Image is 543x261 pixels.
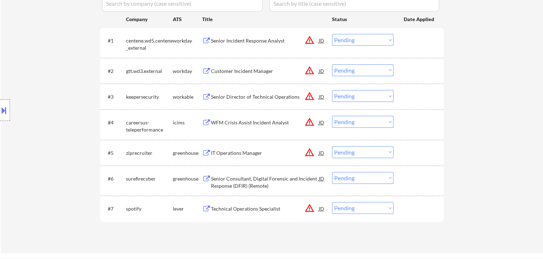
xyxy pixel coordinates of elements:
[126,119,173,133] div: careersus-teleperformance
[404,16,435,23] div: Date Applied
[211,205,319,212] div: Technical Operations Specialist
[202,16,325,23] div: Title
[126,37,173,51] div: centene.wd5.centene_external
[305,35,315,45] button: warning_amber
[211,119,319,126] div: WFM Crisis Assist Incident Analyst
[305,91,315,101] button: warning_amber
[211,149,319,157] div: IT Operations Manager
[126,93,173,100] div: keepersecurity
[108,205,120,212] div: #7
[173,149,202,157] div: greenhouse
[108,175,120,182] div: #6
[318,202,325,215] div: JD
[318,116,325,129] div: JD
[211,175,319,189] div: Senior Consultant, Digital Forensic and Incident Response (DFIR) (Remote)
[305,65,315,75] button: warning_amber
[173,93,202,100] div: workable
[211,37,319,44] div: Senior Incident Response Analyst
[318,34,325,47] div: JD
[211,93,319,100] div: Senior Director of Technical Operations
[126,205,173,212] div: spotify
[318,90,325,103] div: JD
[318,172,325,185] div: JD
[173,175,202,182] div: greenhouse
[305,147,315,157] button: warning_amber
[318,64,325,77] div: JD
[173,37,202,44] div: workday
[126,68,173,75] div: gtt.wd3.external
[173,16,202,23] div: ATS
[126,175,173,182] div: surefirecyber
[126,16,173,23] div: Company
[108,37,120,44] div: #1
[173,205,202,212] div: lever
[173,68,202,75] div: workday
[211,68,319,75] div: Customer Incident Manager
[332,13,393,25] div: Status
[305,117,315,127] button: warning_amber
[305,203,315,213] button: warning_amber
[126,149,173,157] div: ziprecruiter
[173,119,202,126] div: icims
[318,146,325,159] div: JD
